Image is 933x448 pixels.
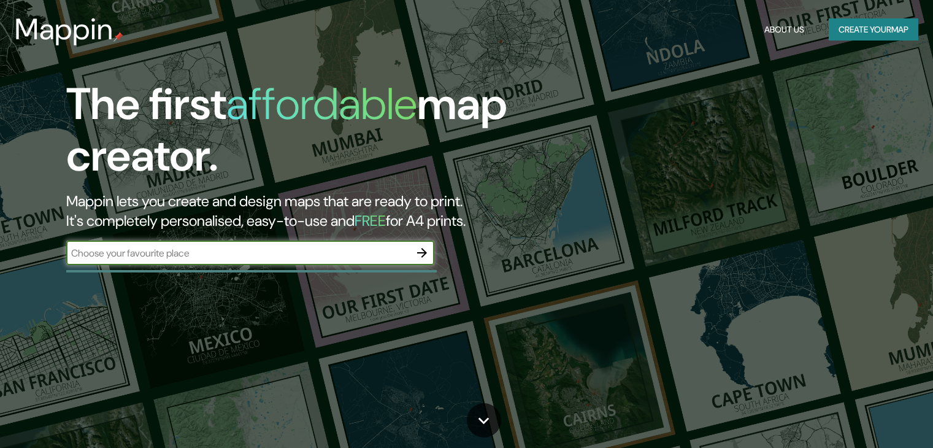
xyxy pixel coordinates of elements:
button: About Us [759,18,809,41]
h1: The first map creator. [66,79,533,191]
img: mappin-pin [113,32,123,42]
h5: FREE [355,211,386,230]
h3: Mappin [15,12,113,47]
h1: affordable [226,75,417,133]
button: Create yourmap [829,18,918,41]
h2: Mappin lets you create and design maps that are ready to print. It's completely personalised, eas... [66,191,533,231]
input: Choose your favourite place [66,246,410,260]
